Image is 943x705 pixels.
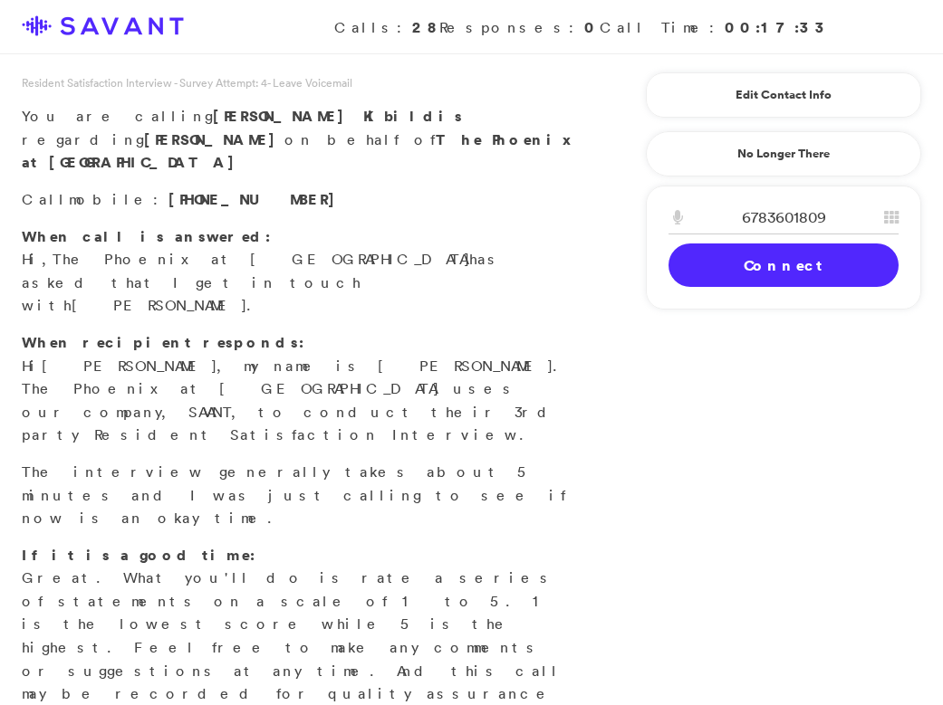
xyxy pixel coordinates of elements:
[669,243,899,287] a: Connect
[412,17,439,37] strong: 28
[22,332,304,352] strong: When recipient responds:
[22,545,255,565] strong: If it is a good time:
[42,357,217,375] span: [PERSON_NAME]
[363,106,463,126] span: Kibildis
[69,190,153,208] span: mobile
[168,189,344,209] span: [PHONE_NUMBER]
[22,331,577,447] p: Hi , my name is [PERSON_NAME]. The Phoenix at [GEOGRAPHIC_DATA] uses our company, SAVANT, to cond...
[72,296,246,314] span: [PERSON_NAME]
[725,17,831,37] strong: 00:17:33
[669,81,899,110] a: Edit Contact Info
[22,226,271,246] strong: When call is answered:
[22,461,577,530] p: The interview generally takes about 5 minutes and I was just calling to see if now is an okay time.
[584,17,600,37] strong: 0
[213,106,353,126] span: [PERSON_NAME]
[53,250,469,268] span: The Phoenix at [GEOGRAPHIC_DATA]
[144,129,284,149] strong: [PERSON_NAME]
[22,75,352,91] span: Resident Satisfaction Interview - Survey Attempt: 4 - Leave Voicemail
[22,105,577,175] p: You are calling regarding on behalf of
[646,131,921,176] a: No Longer There
[22,188,577,212] p: Call :
[22,225,577,318] p: Hi, has asked that I get in touch with .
